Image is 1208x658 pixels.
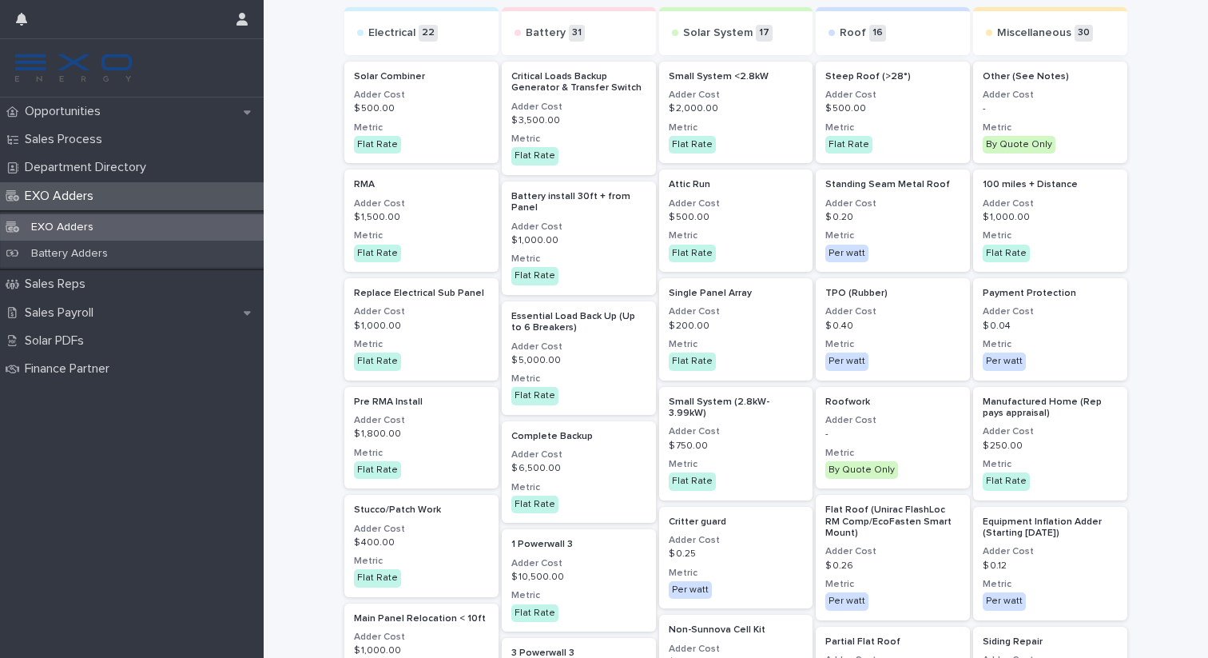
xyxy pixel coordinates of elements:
[983,212,1118,223] p: $ 1,000.00
[511,71,646,94] p: Critical Loads Backup Generator & Transfer Switch
[502,529,656,632] a: 1 Powerwall 3Adder Cost$ 10,500.00MetricFlat Rate
[18,132,115,147] p: Sales Process
[816,495,970,620] a: Flat Roof (Unirac FlashLoc RM Comp/EcoFasten Smart Mount)Adder Cost$ 0.26MetricPer watt
[825,397,960,408] p: Roofwork
[825,592,868,610] div: Per watt
[354,631,489,644] h3: Adder Cost
[973,278,1127,381] a: Payment ProtectionAdder Cost$ 0.04MetricPer watt
[983,338,1118,351] h3: Metric
[354,89,489,102] h3: Adder Cost
[502,181,656,295] a: Battery install 30ft + from PanelAdder Cost$ 1,000.00MetricFlat Rate
[983,560,1118,572] p: $ 0.12
[354,645,489,656] p: $ 1,000.00
[18,189,106,204] p: EXO Adders
[869,25,886,42] p: 16
[18,160,159,175] p: Department Directory
[354,305,489,318] h3: Adder Cost
[669,103,804,114] p: $ 2,000.00
[983,197,1118,210] h3: Adder Cost
[825,245,868,262] div: Per watt
[669,458,804,471] h3: Metric
[354,179,489,190] p: RMA
[669,338,804,351] h3: Metric
[511,147,558,165] div: Flat Rate
[983,397,1118,420] p: Manufactured Home (Rep pays appraisal)
[354,537,489,548] p: $ 400.00
[344,495,499,597] a: Stucco/Patch WorkAdder Cost$ 400.00MetricFlat Rate
[511,373,646,385] h3: Metric
[825,89,960,102] h3: Adder Cost
[983,473,1030,490] div: Flat Rate
[973,62,1127,164] a: Other (See Notes)Adder Cost-MetricBy Quote Only
[502,62,656,175] a: Critical Loads Backup Generator & Transfer SwitchAdder Cost$ 3,500.00MetricFlat Rate
[669,197,804,210] h3: Adder Cost
[825,229,960,242] h3: Metric
[669,425,804,438] h3: Adder Cost
[344,62,499,164] a: Solar CombinerAdder Cost$ 500.00MetricFlat Rate
[511,253,646,265] h3: Metric
[511,589,646,602] h3: Metric
[511,221,646,233] h3: Adder Cost
[669,321,804,332] p: $ 200.00
[354,197,489,210] h3: Adder Cost
[825,447,960,460] h3: Metric
[344,169,499,272] a: RMAAdder Cost$ 1,500.00MetricFlat Rate
[669,643,804,656] h3: Adder Cost
[816,62,970,164] a: Steep Roof (>28°)Adder Cost$ 500.00MetricFlat Rate
[983,321,1118,332] p: $ 0.04
[983,179,1118,190] p: 100 miles + Distance
[511,101,646,114] h3: Adder Cost
[983,578,1118,591] h3: Metric
[419,25,438,42] p: 22
[354,71,489,82] p: Solar Combiner
[669,122,804,134] h3: Metric
[354,447,489,460] h3: Metric
[983,636,1118,648] p: Siding Repair
[18,247,121,261] p: Battery Adders
[511,267,558,285] div: Flat Rate
[344,278,499,381] a: Replace Electrical Sub PanelAdder Cost$ 1,000.00MetricFlat Rate
[816,169,970,272] a: Standing Seam Metal RoofAdder Cost$ 0.20MetricPer watt
[502,301,656,415] a: Essential Load Back Up (Up to 6 Breakers)Adder Cost$ 5,000.00MetricFlat Rate
[669,581,712,599] div: Per watt
[354,397,489,408] p: Pre RMA Install
[669,136,716,154] div: Flat Rate
[13,52,134,84] img: FKS5r6ZBThi8E5hshIGi
[669,212,804,223] p: $ 500.00
[354,555,489,568] h3: Metric
[983,103,1118,114] p: -
[344,387,499,489] a: Pre RMA InstallAdder Cost$ 1,800.00MetricFlat Rate
[18,361,122,377] p: Finance Partner
[511,387,558,405] div: Flat Rate
[825,338,960,351] h3: Metric
[354,229,489,242] h3: Metric
[825,560,960,572] p: $ 0.26
[18,305,106,321] p: Sales Payroll
[825,122,960,134] h3: Metric
[354,245,401,262] div: Flat Rate
[983,71,1118,82] p: Other (See Notes)
[983,89,1118,102] h3: Adder Cost
[983,441,1118,452] p: $ 250.00
[825,288,960,299] p: TPO (Rubber)
[669,288,804,299] p: Single Panel Array
[683,26,753,40] p: Solar System
[825,545,960,558] h3: Adder Cost
[354,212,489,223] p: $ 1,500.00
[354,103,489,114] p: $ 500.00
[511,191,646,214] p: Battery install 30ft + from Panel
[669,624,804,636] p: Non-Sunnova Cell Kit
[669,353,716,370] div: Flat Rate
[354,461,401,479] div: Flat Rate
[973,507,1127,620] a: Equipment Inflation Adder (Starting [DATE])Adder Cost$ 0.12MetricPer watt
[825,578,960,591] h3: Metric
[511,235,646,246] p: $ 1,000.00
[354,338,489,351] h3: Metric
[669,534,804,547] h3: Adder Cost
[659,278,813,381] a: Single Panel ArrayAdder Cost$ 200.00MetricFlat Rate
[825,212,960,223] p: $ 0.20
[354,429,489,440] p: $ 1,800.00
[825,429,960,440] p: -
[354,569,401,587] div: Flat Rate
[354,504,489,516] p: Stucco/Patch Work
